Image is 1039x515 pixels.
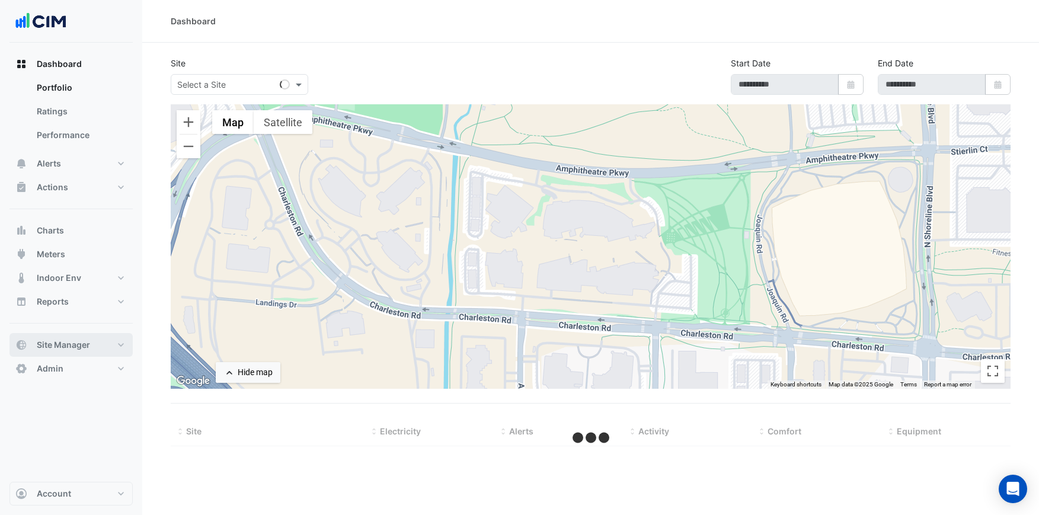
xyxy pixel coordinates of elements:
[37,225,64,236] span: Charts
[897,426,941,436] span: Equipment
[15,58,27,70] app-icon: Dashboard
[37,158,61,169] span: Alerts
[981,359,1005,383] button: Toggle fullscreen view
[878,57,913,69] label: End Date
[638,426,669,436] span: Activity
[15,272,27,284] app-icon: Indoor Env
[9,219,133,242] button: Charts
[37,488,71,500] span: Account
[37,363,63,375] span: Admin
[186,426,202,436] span: Site
[15,158,27,169] app-icon: Alerts
[27,100,133,123] a: Ratings
[9,482,133,506] button: Account
[177,135,200,158] button: Zoom out
[238,366,273,379] div: Hide map
[9,333,133,357] button: Site Manager
[216,362,280,383] button: Hide map
[731,57,771,69] label: Start Date
[380,426,421,436] span: Electricity
[254,110,312,134] button: Show satellite imagery
[15,363,27,375] app-icon: Admin
[37,272,81,284] span: Indoor Env
[37,181,68,193] span: Actions
[9,266,133,290] button: Indoor Env
[37,339,90,351] span: Site Manager
[924,381,971,388] a: Report a map error
[15,248,27,260] app-icon: Meters
[15,339,27,351] app-icon: Site Manager
[14,9,68,33] img: Company Logo
[37,248,65,260] span: Meters
[509,426,533,436] span: Alerts
[37,58,82,70] span: Dashboard
[9,357,133,380] button: Admin
[900,381,917,388] a: Terms (opens in new tab)
[27,123,133,147] a: Performance
[9,175,133,199] button: Actions
[37,296,69,308] span: Reports
[15,296,27,308] app-icon: Reports
[171,15,216,27] div: Dashboard
[9,242,133,266] button: Meters
[174,373,213,389] a: Open this area in Google Maps (opens a new window)
[27,76,133,100] a: Portfolio
[9,76,133,152] div: Dashboard
[9,290,133,314] button: Reports
[177,110,200,134] button: Zoom in
[171,57,186,69] label: Site
[15,181,27,193] app-icon: Actions
[771,380,821,389] button: Keyboard shortcuts
[9,152,133,175] button: Alerts
[15,225,27,236] app-icon: Charts
[999,475,1027,503] div: Open Intercom Messenger
[9,52,133,76] button: Dashboard
[768,426,801,436] span: Comfort
[174,373,213,389] img: Google
[212,110,254,134] button: Show street map
[829,381,893,388] span: Map data ©2025 Google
